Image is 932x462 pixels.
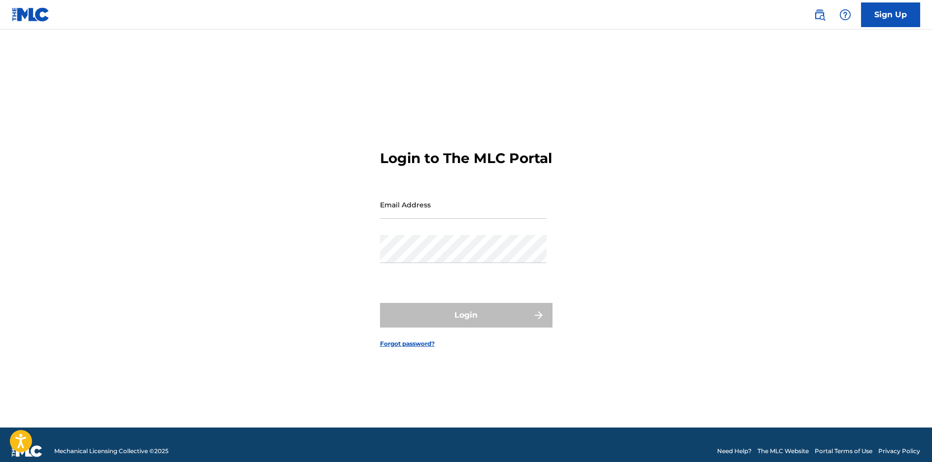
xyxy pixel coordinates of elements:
div: Help [835,5,855,25]
a: Privacy Policy [878,447,920,456]
img: logo [12,445,42,457]
img: search [814,9,826,21]
span: Mechanical Licensing Collective © 2025 [54,447,169,456]
img: help [839,9,851,21]
a: Forgot password? [380,339,435,348]
a: Public Search [810,5,829,25]
h3: Login to The MLC Portal [380,150,552,167]
a: Sign Up [861,2,920,27]
img: MLC Logo [12,7,50,22]
a: The MLC Website [758,447,809,456]
iframe: Chat Widget [883,415,932,462]
a: Need Help? [717,447,752,456]
a: Portal Terms of Use [815,447,872,456]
